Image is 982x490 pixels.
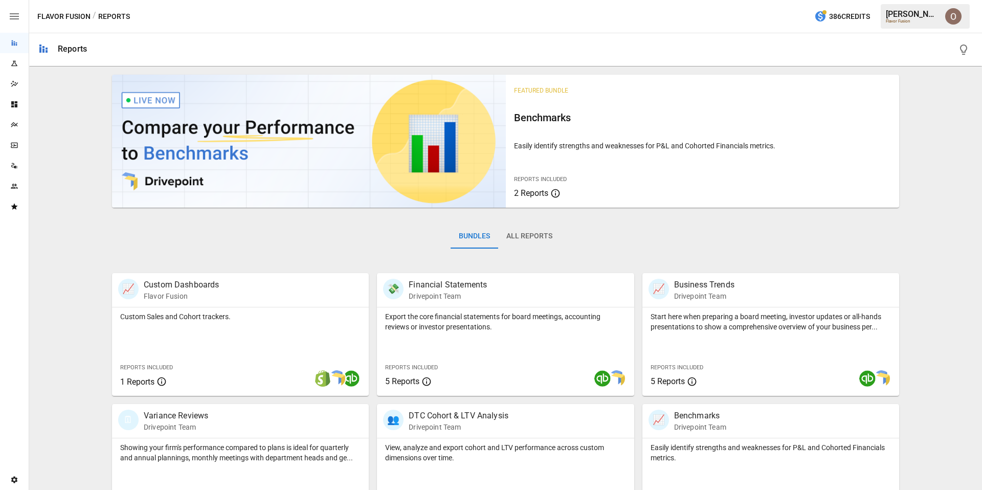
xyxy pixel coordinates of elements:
div: 🗓 [118,410,139,430]
p: Drivepoint Team [674,291,734,301]
img: Oleksii Flok [945,8,962,25]
p: DTC Cohort & LTV Analysis [409,410,508,422]
p: Drivepoint Team [674,422,726,432]
img: quickbooks [594,370,611,387]
p: Financial Statements [409,279,487,291]
button: Oleksii Flok [939,2,968,31]
p: Easily identify strengths and weaknesses for P&L and Cohorted Financials metrics. [514,141,891,151]
h6: Benchmarks [514,109,891,126]
p: Flavor Fusion [144,291,219,301]
button: 386Credits [810,7,874,26]
span: 5 Reports [385,376,419,386]
p: Variance Reviews [144,410,208,422]
span: Reports Included [514,176,567,183]
img: smart model [329,370,345,387]
p: Start here when preparing a board meeting, investor updates or all-hands presentations to show a ... [651,311,891,332]
button: All Reports [498,224,561,249]
button: Bundles [451,224,498,249]
img: quickbooks [343,370,360,387]
img: quickbooks [859,370,876,387]
div: [PERSON_NAME] [886,9,939,19]
p: Drivepoint Team [144,422,208,432]
span: 5 Reports [651,376,685,386]
p: Drivepoint Team [409,291,487,301]
img: smart model [874,370,890,387]
button: Flavor Fusion [37,10,91,23]
img: video thumbnail [112,75,506,208]
div: 📈 [649,279,669,299]
span: Reports Included [120,364,173,371]
img: shopify [315,370,331,387]
p: Custom Dashboards [144,279,219,291]
p: Custom Sales and Cohort trackers. [120,311,361,322]
span: 1 Reports [120,377,154,387]
p: Business Trends [674,279,734,291]
div: Flavor Fusion [886,19,939,24]
img: smart model [609,370,625,387]
div: 👥 [383,410,404,430]
span: 386 Credits [829,10,870,23]
span: Reports Included [651,364,703,371]
div: / [93,10,96,23]
p: Export the core financial statements for board meetings, accounting reviews or investor presentat... [385,311,626,332]
span: Featured Bundle [514,87,568,94]
div: 📈 [118,279,139,299]
p: Drivepoint Team [409,422,508,432]
span: Reports Included [385,364,438,371]
div: 📈 [649,410,669,430]
p: Benchmarks [674,410,726,422]
p: View, analyze and export cohort and LTV performance across custom dimensions over time. [385,442,626,463]
p: Easily identify strengths and weaknesses for P&L and Cohorted Financials metrics. [651,442,891,463]
p: Showing your firm's performance compared to plans is ideal for quarterly and annual plannings, mo... [120,442,361,463]
div: Reports [58,44,87,54]
div: 💸 [383,279,404,299]
span: 2 Reports [514,188,548,198]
